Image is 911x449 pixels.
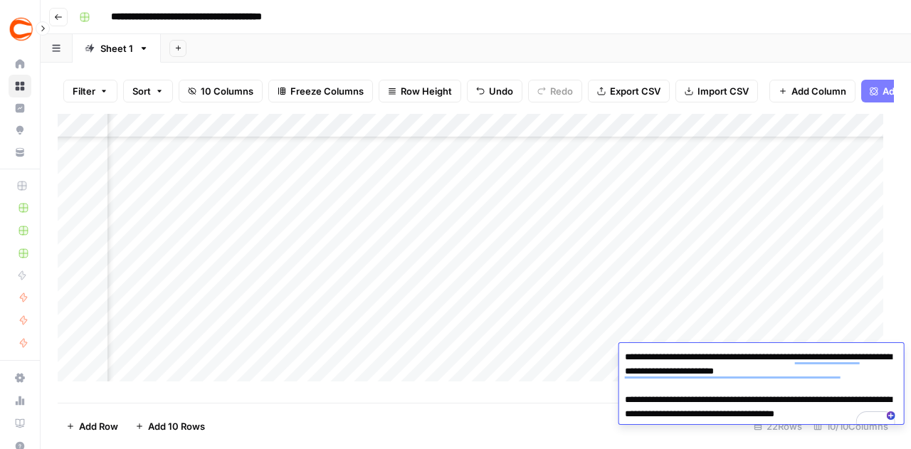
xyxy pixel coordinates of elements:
a: Usage [9,389,31,412]
button: Undo [467,80,522,102]
span: Freeze Columns [290,84,364,98]
a: Sheet 1 [73,34,161,63]
textarea: To enrich screen reader interactions, please activate Accessibility in Grammarly extension settings [619,347,904,424]
span: Filter [73,84,95,98]
a: Your Data [9,141,31,164]
button: Row Height [379,80,461,102]
img: Covers Logo [9,16,34,42]
a: Home [9,53,31,75]
button: Filter [63,80,117,102]
a: Settings [9,366,31,389]
a: Browse [9,75,31,97]
button: Sort [123,80,173,102]
button: Export CSV [588,80,670,102]
div: Sheet 1 [100,41,133,56]
span: Undo [489,84,513,98]
button: Workspace: Covers [9,11,31,47]
span: Export CSV [610,84,660,98]
span: Import CSV [697,84,749,98]
button: Import CSV [675,80,758,102]
span: Redo [550,84,573,98]
div: 10/10 Columns [808,415,894,438]
button: Add Column [769,80,855,102]
a: Insights [9,97,31,120]
button: Freeze Columns [268,80,373,102]
span: Row Height [401,84,452,98]
span: Add Row [79,419,118,433]
button: 10 Columns [179,80,263,102]
span: 10 Columns [201,84,253,98]
span: Add 10 Rows [148,419,205,433]
span: Add Column [791,84,846,98]
a: Opportunities [9,119,31,142]
div: 22 Rows [748,415,808,438]
button: Add 10 Rows [127,415,214,438]
span: Sort [132,84,151,98]
a: Learning Hub [9,412,31,435]
button: Redo [528,80,582,102]
button: Add Row [58,415,127,438]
